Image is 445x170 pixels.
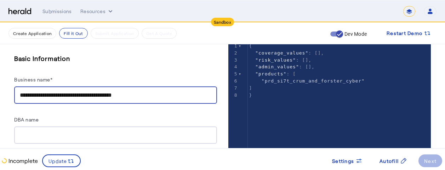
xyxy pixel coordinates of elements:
[14,76,52,83] label: Business name*
[8,8,31,15] img: Herald Logo
[249,64,315,69] span: : [],
[255,50,308,56] span: "coverage_values"
[14,53,217,64] h5: Basic Information
[80,8,114,15] button: Resources dropdown menu
[255,71,286,76] span: "products"
[374,154,413,167] button: Autofill
[228,63,239,70] div: 4
[249,50,324,56] span: : [],
[249,43,252,49] span: {
[255,57,296,63] span: "risk_values"
[228,50,239,57] div: 2
[343,30,367,38] label: Dev Mode
[49,157,67,165] span: Update
[326,154,368,167] button: Settings
[228,92,239,99] div: 8
[14,117,39,123] label: DBA name
[7,157,38,165] p: Incomplete
[228,57,239,64] div: 3
[228,85,239,92] div: 7
[255,64,299,69] span: "admin_values"
[59,28,87,39] button: Fill it Out
[8,28,56,39] button: Create Application
[387,29,422,38] span: Restart Demo
[228,78,239,85] div: 6
[381,27,437,40] button: Restart Demo
[228,42,239,50] div: 1
[249,57,312,63] span: : [],
[332,157,354,165] span: Settings
[42,8,72,15] div: Submissions
[211,18,234,26] div: Sandbox
[91,28,139,39] button: Submit Application
[262,78,365,84] span: "prd_si7t_crum_and_forster_cyber"
[142,28,177,39] button: Get A Quote
[249,85,252,91] span: ]
[228,70,239,78] div: 5
[249,71,296,76] span: : [
[380,157,399,165] span: Autofill
[42,154,81,167] button: Update
[249,92,252,98] span: }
